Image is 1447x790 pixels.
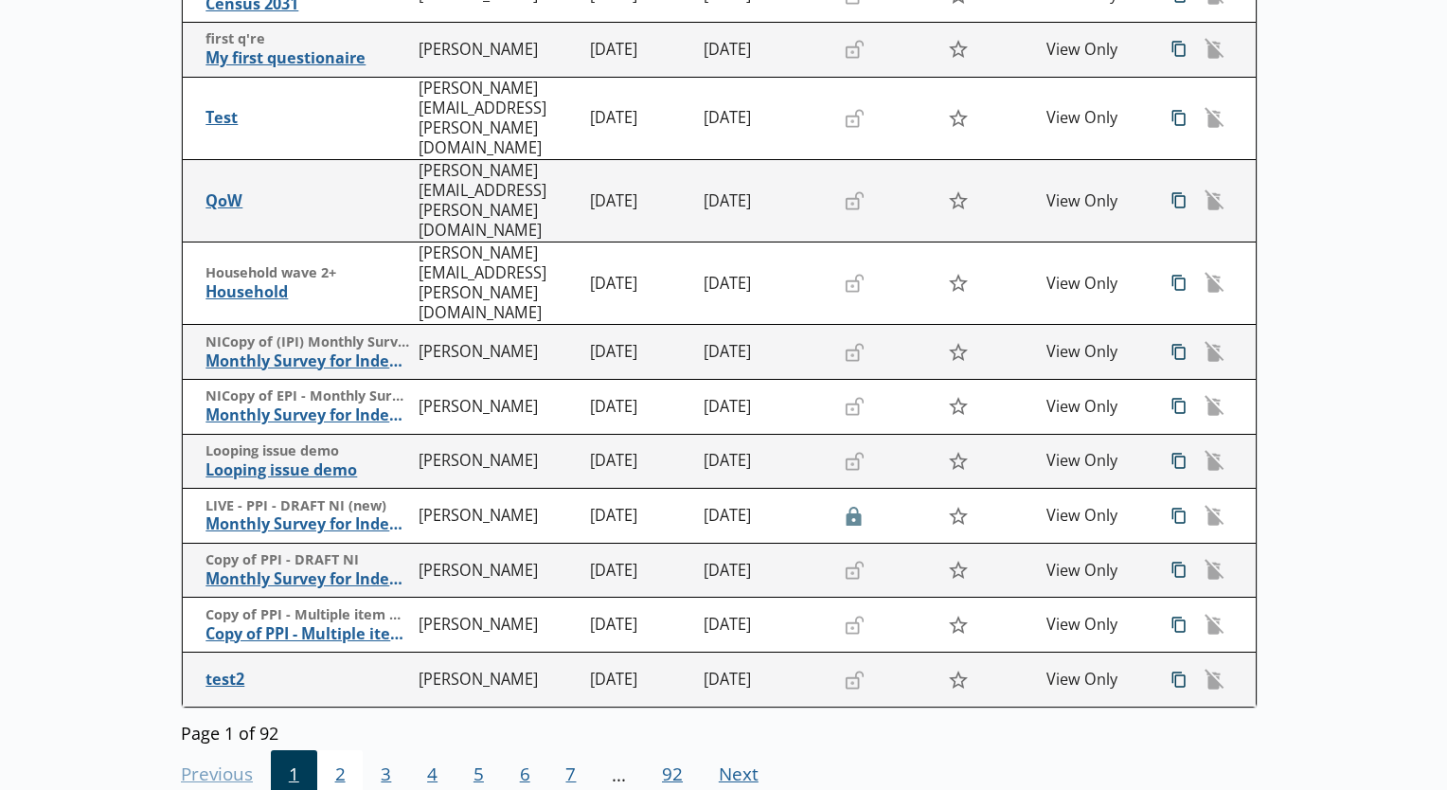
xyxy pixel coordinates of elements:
button: Star [938,388,978,424]
button: Star [938,661,978,697]
td: [DATE] [582,598,697,653]
span: Monthly Survey for Index Numbers of Import Prices - Price Quotation Return [205,351,410,371]
td: View Only [1039,325,1153,380]
td: View Only [1039,159,1153,242]
td: [PERSON_NAME] [411,489,582,544]
td: [DATE] [582,325,697,380]
div: Page 1 of 92 [181,717,1258,745]
button: Star [938,100,978,136]
td: [DATE] [582,543,697,598]
span: Monthly Survey for Index Numbers of Export Prices - Price Quotation Return [205,405,410,425]
td: [PERSON_NAME] [411,434,582,489]
span: Monthly Survey for Index Numbers of Producer Prices - Price Quotation Return [205,514,410,534]
td: [DATE] [582,77,697,159]
td: [DATE] [582,434,697,489]
span: test2 [205,670,410,690]
td: [DATE] [696,652,822,707]
span: first q're [205,30,410,48]
td: [PERSON_NAME][EMAIL_ADDRESS][PERSON_NAME][DOMAIN_NAME] [411,242,582,325]
td: [DATE] [582,242,697,325]
td: [DATE] [582,159,697,242]
span: LIVE - PPI - DRAFT NI (new) [205,497,410,515]
td: [DATE] [696,380,822,435]
td: [PERSON_NAME] [411,543,582,598]
td: View Only [1039,652,1153,707]
td: [PERSON_NAME][EMAIL_ADDRESS][PERSON_NAME][DOMAIN_NAME] [411,77,582,159]
td: [DATE] [696,242,822,325]
button: Star [938,607,978,643]
span: Household wave 2+ [205,264,410,282]
td: [DATE] [582,380,697,435]
span: My first questionaire [205,48,410,68]
button: Star [938,334,978,370]
td: View Only [1039,380,1153,435]
span: Copy of PPI - Multiple item mock up [205,606,410,624]
td: View Only [1039,543,1153,598]
td: [DATE] [696,325,822,380]
span: Test [205,108,410,128]
td: [DATE] [696,543,822,598]
td: [PERSON_NAME] [411,652,582,707]
td: View Only [1039,242,1153,325]
td: [PERSON_NAME] [411,598,582,653]
td: View Only [1039,489,1153,544]
td: [DATE] [696,434,822,489]
button: Star [938,31,978,67]
button: Star [938,265,978,301]
span: NICopy of EPI - Monthly Survey for Index Numbers of Export Prices - Price Quotation Retur [205,387,410,405]
button: Star [938,443,978,479]
span: Copy of PPI - Multiple item mock up [205,624,410,644]
td: [PERSON_NAME] [411,380,582,435]
td: [PERSON_NAME][EMAIL_ADDRESS][PERSON_NAME][DOMAIN_NAME] [411,159,582,242]
span: NICopy of (IPI) Monthly Survey for Index Numbers of Import Prices - Price Quotation Return [205,333,410,351]
td: [DATE] [696,23,822,78]
td: View Only [1039,598,1153,653]
button: Star [938,552,978,588]
td: [DATE] [696,77,822,159]
span: Looping issue demo [205,442,410,460]
td: [DATE] [582,23,697,78]
td: View Only [1039,77,1153,159]
td: View Only [1039,434,1153,489]
button: Star [938,497,978,533]
span: Looping issue demo [205,460,410,480]
td: [DATE] [582,489,697,544]
span: Copy of PPI - DRAFT NI [205,551,410,569]
td: [DATE] [696,159,822,242]
span: Household [205,282,410,302]
td: [PERSON_NAME] [411,325,582,380]
span: QoW [205,191,410,211]
td: [DATE] [582,652,697,707]
td: View Only [1039,23,1153,78]
td: [PERSON_NAME] [411,23,582,78]
td: [DATE] [696,489,822,544]
td: [DATE] [696,598,822,653]
span: Monthly Survey for Index Numbers of Producer Prices - Price Quotation Return [205,569,410,589]
button: Star [938,183,978,219]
